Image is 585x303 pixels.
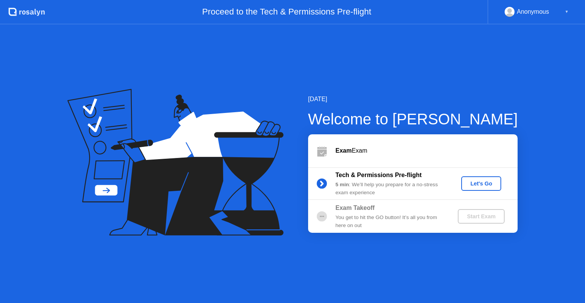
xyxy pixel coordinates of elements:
[565,7,569,17] div: ▼
[336,214,445,229] div: You get to hit the GO button! It’s all you from here on out
[517,7,549,17] div: Anonymous
[336,147,352,154] b: Exam
[308,108,518,131] div: Welcome to [PERSON_NAME]
[336,146,518,155] div: Exam
[336,181,445,197] div: : We’ll help you prepare for a no-stress exam experience
[336,182,349,187] b: 5 min
[461,213,502,219] div: Start Exam
[308,95,518,104] div: [DATE]
[336,205,375,211] b: Exam Takeoff
[461,176,501,191] button: Let's Go
[464,181,498,187] div: Let's Go
[458,209,505,224] button: Start Exam
[336,172,422,178] b: Tech & Permissions Pre-flight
